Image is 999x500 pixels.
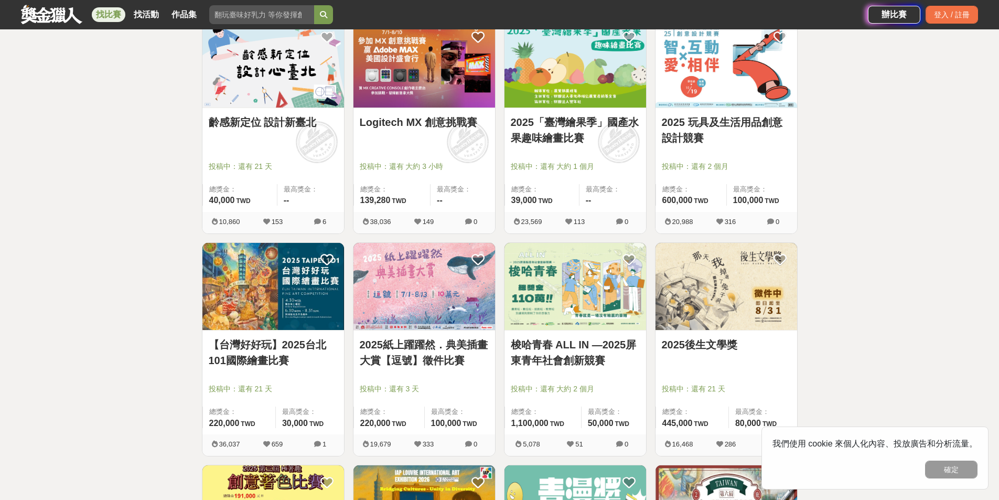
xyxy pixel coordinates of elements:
span: 最高獎金： [588,407,640,417]
span: 投稿中：還有 21 天 [209,161,338,172]
img: Cover Image [504,20,646,108]
span: TWD [694,420,708,428]
div: 登入 / 註冊 [926,6,978,24]
span: 總獎金： [360,407,418,417]
span: 36,037 [219,440,240,448]
span: 總獎金： [209,407,269,417]
span: 20,988 [672,218,693,226]
span: 投稿中：還有 大約 3 小時 [360,161,489,172]
span: 40,000 [209,196,235,205]
span: 0 [625,218,628,226]
span: 最高獎金： [437,184,488,195]
span: 0 [625,440,628,448]
span: 總獎金： [511,407,575,417]
span: 投稿中：還有 21 天 [662,384,791,395]
span: 16,468 [672,440,693,448]
span: 0 [776,218,779,226]
span: 最高獎金： [735,407,791,417]
img: Cover Image [202,243,344,331]
img: Cover Image [504,243,646,331]
button: 確定 [925,461,977,478]
span: 總獎金： [662,407,722,417]
span: 50,000 [588,419,614,428]
span: 投稿中：還有 21 天 [209,384,338,395]
span: 總獎金： [511,184,573,195]
a: 梭哈青春 ALL IN —2025屏東青年社會創新競賽 [511,337,640,368]
img: Cover Image [202,20,344,108]
span: 0 [474,440,477,448]
span: 149 [423,218,434,226]
span: 38,036 [370,218,391,226]
span: 100,000 [733,196,764,205]
span: 1,100,000 [511,419,549,428]
span: 總獎金： [209,184,271,195]
span: 最高獎金： [431,407,489,417]
span: TWD [241,420,255,428]
span: 659 [272,440,283,448]
a: 辦比賽 [868,6,920,24]
a: Cover Image [353,20,495,108]
a: 【台灣好好玩】2025台北101國際繪畫比賽 [209,337,338,368]
span: 139,280 [360,196,391,205]
span: 最高獎金： [586,184,640,195]
span: TWD [463,420,477,428]
span: 5,078 [523,440,540,448]
span: 39,000 [511,196,537,205]
span: 投稿中：還有 2 個月 [662,161,791,172]
span: 333 [423,440,434,448]
span: 113 [574,218,585,226]
span: TWD [309,420,324,428]
span: 220,000 [209,419,240,428]
span: 0 [474,218,477,226]
a: 齡感新定位 設計新臺北 [209,114,338,130]
span: 445,000 [662,419,693,428]
span: TWD [538,197,552,205]
span: 總獎金： [662,184,720,195]
img: Cover Image [353,243,495,331]
a: 2025後生文學獎 [662,337,791,353]
span: 316 [725,218,736,226]
span: TWD [550,420,564,428]
span: 153 [272,218,283,226]
a: 2025紙上躍躍然．典美插畫大賞【逗號】徵件比賽 [360,337,489,368]
span: 600,000 [662,196,693,205]
span: 總獎金： [360,184,424,195]
span: TWD [694,197,708,205]
span: 投稿中：還有 大約 2 個月 [511,384,640,395]
img: Cover Image [656,243,797,331]
span: 投稿中：還有 3 天 [360,384,489,395]
span: 10,860 [219,218,240,226]
span: -- [437,196,443,205]
span: 220,000 [360,419,391,428]
span: TWD [236,197,250,205]
span: 6 [323,218,326,226]
span: 30,000 [282,419,308,428]
a: 找比賽 [92,7,125,22]
span: -- [586,196,592,205]
a: 2025 玩具及生活用品創意設計競賽 [662,114,791,146]
span: 19,679 [370,440,391,448]
input: 翻玩臺味好乳力 等你發揮創意！ [209,5,314,24]
span: 23,569 [521,218,542,226]
span: 最高獎金： [733,184,791,195]
span: 我們使用 cookie 來個人化內容、投放廣告和分析流量。 [772,439,977,448]
span: 80,000 [735,419,761,428]
img: Cover Image [656,20,797,108]
span: -- [284,196,289,205]
span: TWD [615,420,629,428]
span: 100,000 [431,419,461,428]
span: 最高獎金： [282,407,338,417]
span: TWD [392,197,406,205]
span: 1 [323,440,326,448]
span: TWD [392,420,406,428]
span: TWD [765,197,779,205]
a: 2025「臺灣繪果季」國產水果趣味繪畫比賽 [511,114,640,146]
